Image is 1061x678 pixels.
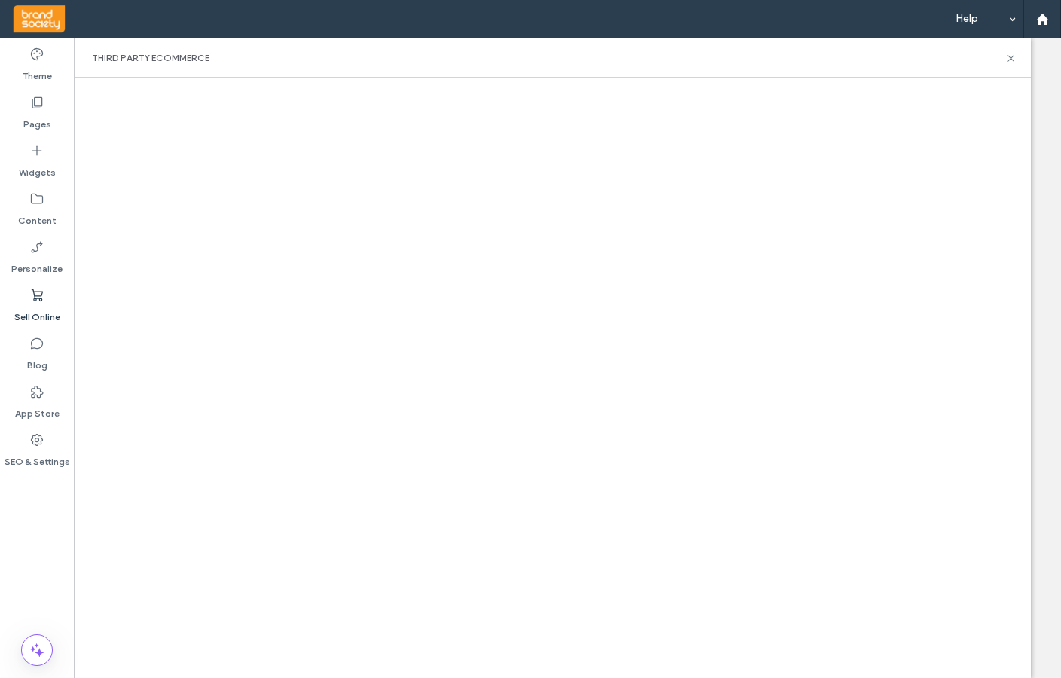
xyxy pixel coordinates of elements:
[92,52,209,64] span: Third Party eCommerce
[5,447,70,469] label: SEO & Settings
[19,158,56,179] label: Widgets
[23,62,52,83] label: Theme
[23,110,51,131] label: Pages
[14,303,60,324] label: Sell Online
[18,206,57,228] label: Content
[11,255,63,276] label: Personalize
[15,399,60,420] label: App Store
[27,351,47,372] label: Blog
